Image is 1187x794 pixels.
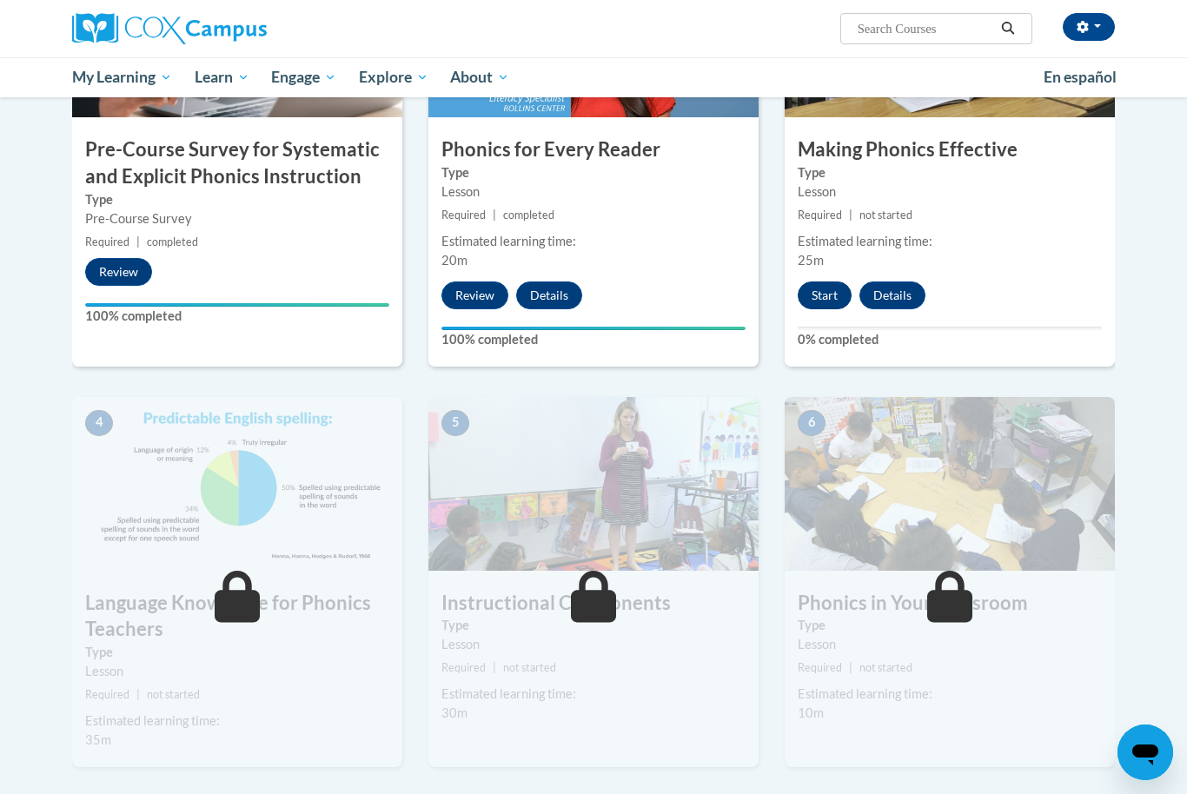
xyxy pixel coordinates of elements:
[72,590,402,644] h3: Language Knowledge for Phonics Teachers
[46,57,1141,97] div: Main menu
[798,281,852,309] button: Start
[441,232,746,251] div: Estimated learning time:
[503,661,556,674] span: not started
[441,635,746,654] div: Lesson
[798,253,824,268] span: 25m
[441,182,746,202] div: Lesson
[798,616,1102,635] label: Type
[859,208,912,222] span: not started
[359,67,428,88] span: Explore
[428,136,759,163] h3: Phonics for Every Reader
[85,258,152,286] button: Review
[85,410,113,436] span: 4
[798,330,1102,349] label: 0% completed
[136,688,140,701] span: |
[136,235,140,248] span: |
[798,661,842,674] span: Required
[85,307,389,326] label: 100% completed
[85,303,389,307] div: Your progress
[440,57,521,97] a: About
[859,661,912,674] span: not started
[493,661,496,674] span: |
[147,235,198,248] span: completed
[72,13,402,44] a: Cox Campus
[493,208,496,222] span: |
[798,635,1102,654] div: Lesson
[441,616,746,635] label: Type
[798,410,826,436] span: 6
[450,67,509,88] span: About
[798,685,1102,704] div: Estimated learning time:
[503,208,554,222] span: completed
[785,590,1115,617] h3: Phonics in Your Classroom
[271,67,336,88] span: Engage
[798,163,1102,182] label: Type
[849,208,852,222] span: |
[798,208,842,222] span: Required
[441,410,469,436] span: 5
[85,209,389,228] div: Pre-Course Survey
[798,705,824,720] span: 10m
[72,136,402,190] h3: Pre-Course Survey for Systematic and Explicit Phonics Instruction
[1063,13,1115,41] button: Account Settings
[1044,68,1117,86] span: En español
[72,397,402,571] img: Course Image
[85,643,389,662] label: Type
[183,57,261,97] a: Learn
[428,590,759,617] h3: Instructional Components
[260,57,348,97] a: Engage
[441,163,746,182] label: Type
[995,18,1021,39] button: Search
[441,330,746,349] label: 100% completed
[785,136,1115,163] h3: Making Phonics Effective
[441,327,746,330] div: Your progress
[61,57,183,97] a: My Learning
[1117,725,1173,780] iframe: Button to launch messaging window
[72,13,267,44] img: Cox Campus
[85,732,111,747] span: 35m
[856,18,995,39] input: Search Courses
[785,397,1115,571] img: Course Image
[85,235,129,248] span: Required
[85,190,389,209] label: Type
[516,281,582,309] button: Details
[428,397,759,571] img: Course Image
[798,232,1102,251] div: Estimated learning time:
[72,67,172,88] span: My Learning
[859,281,925,309] button: Details
[441,705,468,720] span: 30m
[798,182,1102,202] div: Lesson
[441,685,746,704] div: Estimated learning time:
[441,253,468,268] span: 20m
[441,661,486,674] span: Required
[195,67,249,88] span: Learn
[147,688,200,701] span: not started
[85,662,389,681] div: Lesson
[85,688,129,701] span: Required
[85,711,389,731] div: Estimated learning time:
[441,208,486,222] span: Required
[1032,59,1128,96] a: En español
[849,661,852,674] span: |
[348,57,440,97] a: Explore
[441,281,508,309] button: Review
